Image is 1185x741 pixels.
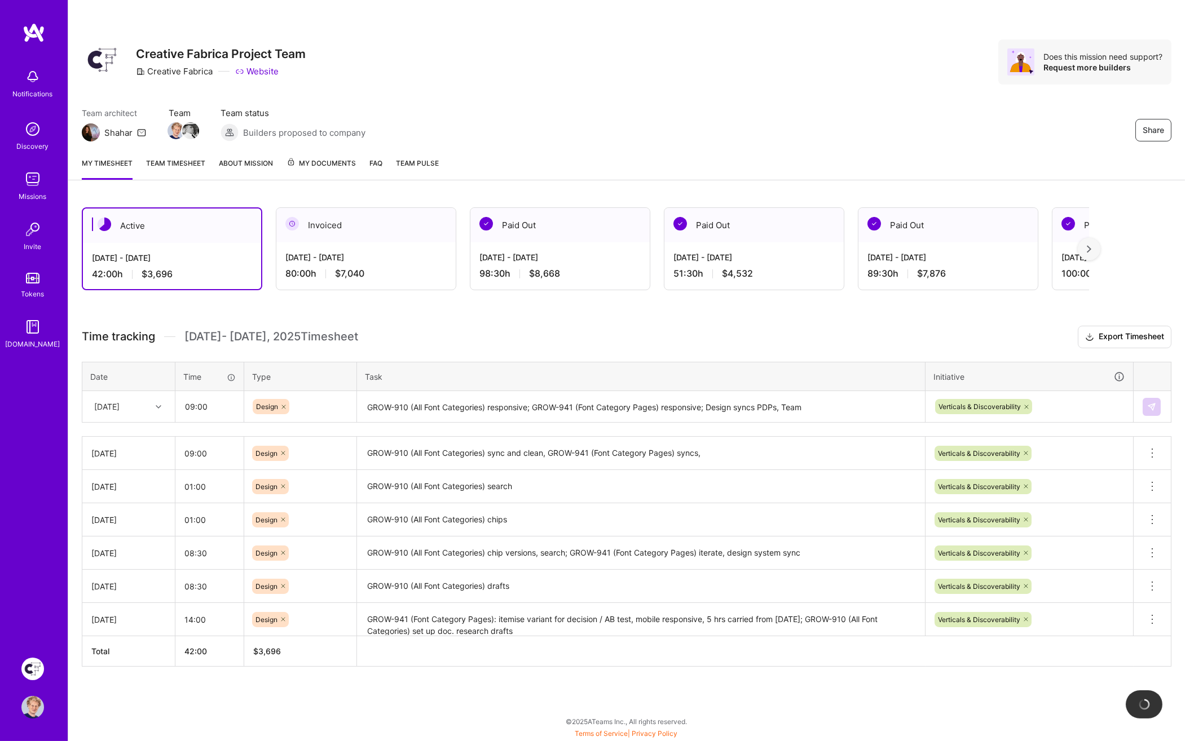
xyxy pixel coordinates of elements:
i: icon Download [1085,331,1094,343]
img: Builders proposed to company [221,123,239,141]
div: Paid Out [470,208,650,242]
img: right [1087,245,1091,253]
img: Paid Out [673,217,687,230]
img: Creative Fabrica Project Team [21,658,44,680]
th: Task [357,362,926,391]
img: Team Architect [82,123,100,141]
a: Team Pulse [396,157,439,180]
img: Team Member Avatar [168,122,184,139]
div: [DATE] - [DATE] [673,251,835,263]
input: HH:MM [175,605,244,634]
div: [DATE] [91,514,166,526]
span: $4,532 [722,268,753,279]
a: Privacy Policy [632,729,678,738]
div: [DATE] [94,401,120,412]
div: [DATE] - [DATE] [479,251,641,263]
span: Design [255,549,277,557]
img: bell [21,65,44,88]
img: tokens [26,273,39,283]
i: icon Chevron [156,404,161,410]
div: Invoiced [276,208,456,242]
div: [DATE] [91,481,166,492]
img: Invoiced [285,217,299,230]
a: Creative Fabrica Project Team [19,658,47,680]
div: [DATE] - [DATE] [285,251,447,263]
div: 89:30 h [867,268,1029,279]
span: Design [255,516,277,524]
div: Does this mission need support? [1043,51,1162,62]
img: Active [98,218,111,231]
span: Design [256,402,278,411]
th: 42:00 [175,636,244,667]
img: Paid Out [1061,217,1075,230]
div: [DOMAIN_NAME] [6,338,60,350]
a: Team Member Avatar [169,121,183,140]
span: Design [255,615,277,624]
a: User Avatar [19,696,47,718]
div: Discovery [17,140,49,152]
textarea: GROW-941 (Font Category Pages): itemise variant for decision / AB test, mobile responsive, 5 hrs ... [358,604,924,635]
i: icon Mail [137,128,146,137]
div: 51:30 h [673,268,835,279]
img: Submit [1147,402,1156,411]
button: Export Timesheet [1078,326,1171,348]
div: Creative Fabrica [136,65,213,77]
span: $7,876 [917,268,946,279]
img: logo [23,23,45,43]
span: Team status [221,107,365,119]
span: Share [1143,125,1164,136]
div: [DATE] [91,580,166,592]
span: Time tracking [82,330,155,344]
span: $ 3,696 [253,646,281,656]
img: Invite [21,218,44,241]
span: [DATE] - [DATE] , 2025 Timesheet [184,330,358,344]
img: Company Logo [82,39,122,80]
input: HH:MM [175,472,244,502]
input: HH:MM [175,571,244,601]
div: [DATE] [91,447,166,459]
div: [DATE] [91,614,166,625]
span: Verticals & Discoverability [938,582,1020,591]
h3: Creative Fabrica Project Team [136,47,306,61]
span: | [575,729,678,738]
th: Total [82,636,175,667]
a: Terms of Service [575,729,628,738]
i: icon CompanyGray [136,67,145,76]
th: Type [244,362,357,391]
span: $8,668 [529,268,560,279]
div: Request more builders [1043,62,1162,73]
div: © 2025 ATeams Inc., All rights reserved. [68,707,1185,735]
a: Team Member Avatar [183,121,198,140]
textarea: GROW-910 (All Font Categories) search [358,471,924,502]
div: 80:00 h [285,268,447,279]
span: Verticals & Discoverability [938,615,1020,624]
input: HH:MM [175,438,244,468]
span: Design [255,482,277,491]
span: $3,696 [142,268,173,280]
img: loading [1136,696,1152,712]
div: 98:30 h [479,268,641,279]
img: discovery [21,118,44,140]
span: Team [169,107,198,119]
a: Team timesheet [146,157,205,180]
span: Design [255,449,277,458]
span: Team architect [82,107,146,119]
div: Active [83,208,261,243]
div: Notifications [13,88,53,100]
img: Paid Out [479,217,493,230]
div: Missions [19,190,47,202]
div: Time [183,371,236,383]
div: [DATE] - [DATE] [867,251,1029,263]
span: Verticals & Discoverability [938,516,1020,524]
input: HH:MM [175,538,244,568]
img: teamwork [21,168,44,190]
img: Team Member Avatar [182,122,199,139]
img: User Avatar [21,696,44,718]
th: Date [82,362,175,391]
span: Verticals & Discoverability [938,449,1020,458]
a: My timesheet [82,157,133,180]
a: Website [235,65,279,77]
div: 42:00 h [92,268,252,280]
textarea: GROW-910 (All Font Categories) sync and clean, GROW-941 (Font Category Pages) syncs, [358,438,924,469]
textarea: GROW-910 (All Font Categories) chips [358,504,924,535]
